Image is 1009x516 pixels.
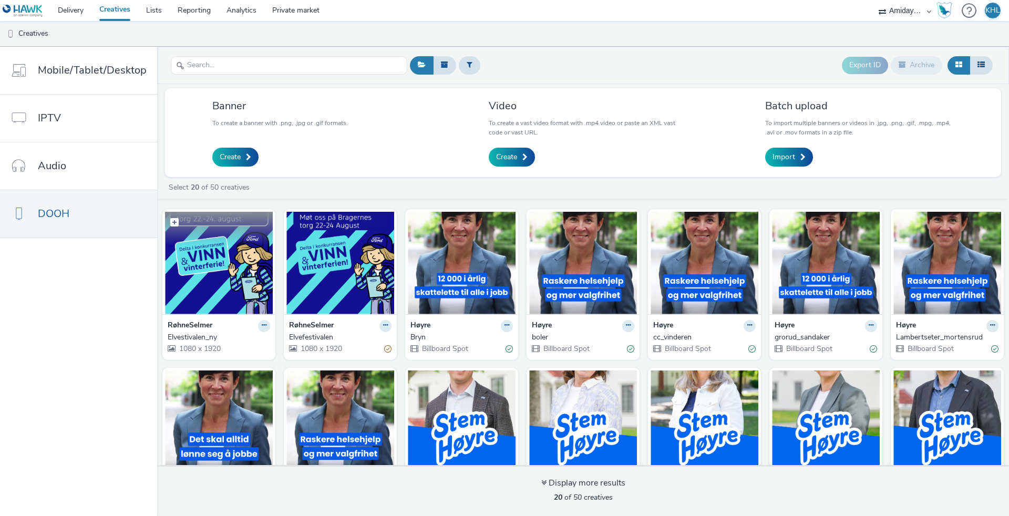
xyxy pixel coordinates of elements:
[489,99,677,113] h3: Video
[554,492,613,502] span: of 50 creatives
[775,320,795,332] strong: Høyre
[289,320,334,332] strong: RøhneSelmer
[168,182,254,192] a: Select of 50 creatives
[948,56,970,74] button: Grid
[785,344,832,354] span: Billboard Spot
[891,56,942,74] button: Archive
[532,320,552,332] strong: Høyre
[651,212,758,314] img: cc_vinderen visual
[748,344,756,355] div: Valid
[765,148,813,167] a: Import
[3,4,43,17] img: undefined Logo
[286,370,394,473] img: Stovner_Furuset visual
[178,344,221,354] span: 1080 x 1920
[896,320,916,332] strong: Høyre
[506,344,513,355] div: Valid
[212,148,259,167] a: Create
[38,206,69,221] span: DOOH
[300,344,342,354] span: 1080 x 1920
[532,332,634,343] a: boler
[985,3,1000,18] div: KHL
[165,212,273,314] img: Elvestivalen_ny visual
[775,332,873,343] div: grorud_sandaker
[410,332,509,343] div: Bryn
[653,332,756,343] a: cc_vinderen
[489,118,677,137] p: To create a vast video format with .mp4 video or paste an XML vast code or vast URL.
[171,56,407,75] input: Search...
[496,152,517,162] span: Create
[542,344,590,354] span: Billboard Spot
[5,29,16,39] img: dooh
[38,63,147,78] span: Mobile/Tablet/Desktop
[907,344,954,354] span: Billboard Spot
[772,370,880,473] img: Akerhus Høyre - August - V2 visual
[541,477,625,489] div: Display more results
[168,332,270,343] a: Elvestivalen_ny
[773,152,795,162] span: Import
[653,320,673,332] strong: Høyre
[410,320,430,332] strong: Høyre
[896,332,994,343] div: Lambertseter_mortensrud
[936,2,952,19] img: Hawk Academy
[410,332,513,343] a: Bryn
[842,57,888,74] button: Export ID
[991,344,998,355] div: Valid
[765,99,954,113] h3: Batch upload
[627,344,634,355] div: Valid
[970,56,993,74] button: Table
[168,332,266,343] div: Elvestivalen_ny
[936,2,956,19] a: Hawk Academy
[289,332,392,343] a: Elvefestivalen
[38,158,66,173] span: Audio
[772,212,880,314] img: grorud_sandaker visual
[870,344,877,355] div: Valid
[765,118,954,137] p: To import multiple banners or videos in .jpg, .png, .gif, .mpg, .mp4, .avi or .mov formats in a z...
[896,332,998,343] a: Lambertseter_mortensrud
[191,182,199,192] strong: 20
[212,99,348,113] h3: Banner
[38,110,61,126] span: IPTV
[664,344,711,354] span: Billboard Spot
[408,212,516,314] img: Bryn visual
[653,332,751,343] div: cc_vinderen
[286,212,394,314] img: Elvefestivalen visual
[289,332,387,343] div: Elvefestivalen
[651,370,758,473] img: Akerhus Høyre - August - V3 visual
[212,118,348,128] p: To create a banner with .png, .jpg or .gif formats.
[489,148,535,167] a: Create
[893,212,1001,314] img: Lambertseter_mortensrud visual
[384,344,392,355] div: Partially valid
[893,370,1001,473] img: Akerhus Høyre - August - V1 visual
[529,370,637,473] img: Akerhus Høyre - August - V4 visual
[408,370,516,473] img: Akerhus Høyre - August - V5 visual
[775,332,877,343] a: grorud_sandaker
[421,344,468,354] span: Billboard Spot
[220,152,241,162] span: Create
[554,492,562,502] strong: 20
[529,212,637,314] img: boler visual
[168,320,212,332] strong: RøhneSelmer
[165,370,273,473] img: Linderud_Tveita visual
[532,332,630,343] div: boler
